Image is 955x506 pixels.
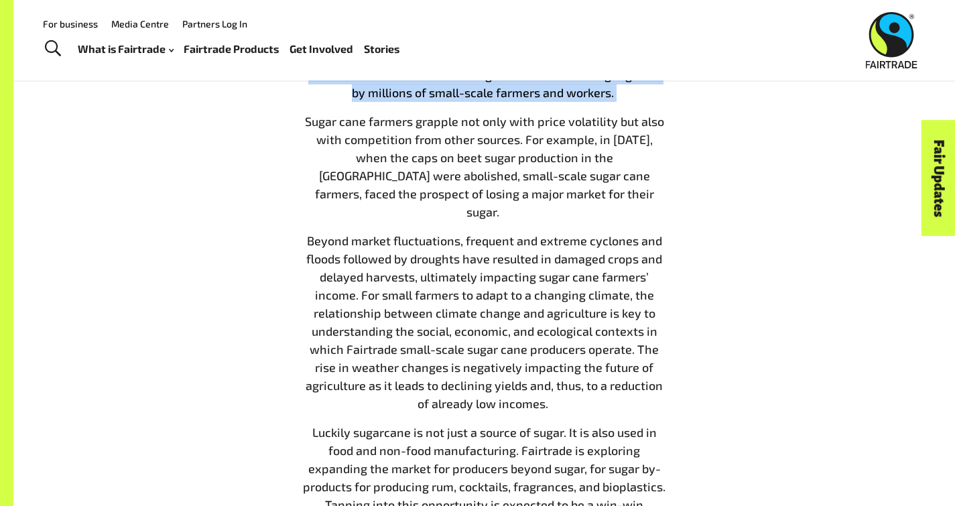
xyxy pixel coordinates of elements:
a: Media Centre [111,18,169,29]
span: Beyond market fluctuations, frequent and extreme cyclones and floods followed by droughts have re... [306,233,663,411]
span: Sugar cane farmers grapple not only with price volatility but also with competition from other so... [305,114,664,219]
a: Get Involved [290,40,353,59]
a: Partners Log In [182,18,247,29]
a: Toggle Search [36,32,69,66]
a: Fairtrade Products [184,40,279,59]
a: What is Fairtrade [78,40,174,59]
a: Stories [364,40,399,59]
a: For business [43,18,98,29]
img: Fairtrade Australia New Zealand logo [866,12,917,68]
